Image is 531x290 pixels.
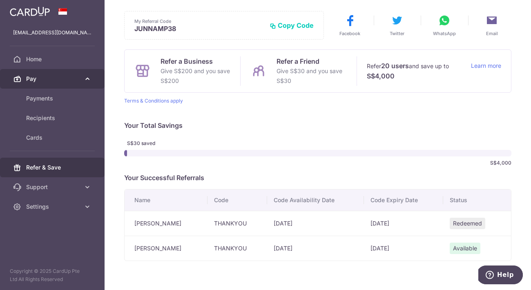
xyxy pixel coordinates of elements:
p: Refer and save up to [367,61,464,81]
button: WhatsApp [420,14,469,37]
strong: S$4,000 [367,71,395,81]
span: Support [26,183,80,191]
span: Twitter [390,30,404,37]
button: Copy Code [270,21,314,29]
p: Your Total Savings [124,120,511,130]
span: WhatsApp [433,30,456,37]
p: JUNNAMP38 [134,25,263,33]
p: [EMAIL_ADDRESS][DOMAIN_NAME] [13,29,91,37]
iframe: Opens a widget where you can find more information [478,265,523,286]
td: [DATE] [267,211,364,236]
p: My Referral Code [134,18,263,25]
td: THANKYOU [207,236,268,261]
p: Give S$30 and you save S$30 [277,66,346,86]
span: Recipients [26,114,80,122]
td: [PERSON_NAME] [125,211,207,236]
th: Code Expiry Date [364,190,443,211]
td: [PERSON_NAME] [125,236,207,261]
span: Pay [26,75,80,83]
span: Facebook [339,30,360,37]
button: Twitter [373,14,421,37]
span: Email [486,30,498,37]
a: Learn more [471,61,501,81]
button: Facebook [326,14,374,37]
span: S$4,000 [490,160,511,166]
th: Name [125,190,207,211]
a: Terms & Conditions apply [124,98,183,104]
td: [DATE] [364,236,443,261]
span: Redeemed [450,218,485,229]
th: Status [443,190,511,211]
p: Refer a Business [161,56,230,66]
span: Help [19,6,36,13]
span: S$30 saved [127,140,170,147]
button: Email [468,14,516,37]
th: Code Availability Date [267,190,364,211]
span: Payments [26,94,80,103]
th: Code [207,190,268,211]
span: Refer & Save [26,163,80,172]
td: [DATE] [364,211,443,236]
p: Refer a Friend [277,56,346,66]
span: Available [450,243,480,254]
p: Your Successful Referrals [124,173,511,183]
span: Cards [26,134,80,142]
p: Give S$200 and you save S$200 [161,66,230,86]
td: THANKYOU [207,211,268,236]
td: [DATE] [267,236,364,261]
img: CardUp [10,7,50,16]
span: Home [26,55,80,63]
span: Settings [26,203,80,211]
strong: 20 users [381,61,409,71]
